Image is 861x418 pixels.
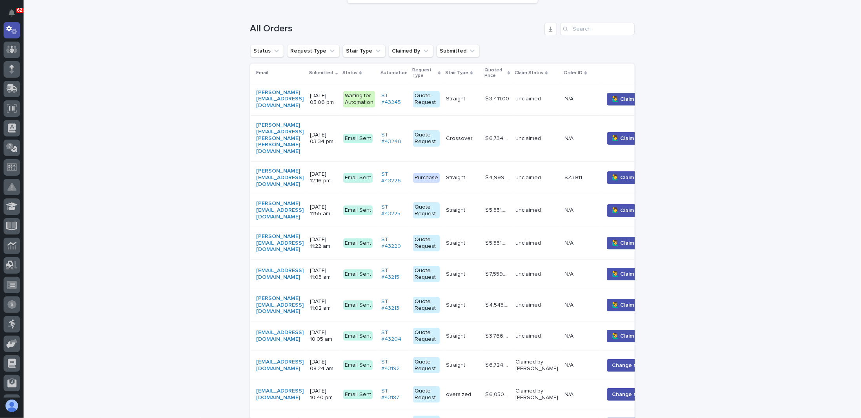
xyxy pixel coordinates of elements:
input: Search [560,23,635,35]
p: unclaimed [515,240,558,247]
div: Notifications62 [10,9,20,22]
div: Quote Request [413,297,440,313]
a: ST #43240 [381,132,407,145]
tr: [EMAIL_ADDRESS][DOMAIN_NAME] [DATE] 08:24 amEmail SentST #43192 Quote RequestStraightStraight $ 6... [250,351,670,380]
tr: [EMAIL_ADDRESS][DOMAIN_NAME] [DATE] 11:03 amEmail SentST #43215 Quote RequestStraightStraight $ 7... [250,260,670,289]
p: $ 6,050.00 [485,390,511,398]
button: 🙋‍♂️ Claim Order [607,204,655,217]
p: $ 4,543.00 [485,300,511,309]
p: N/A [564,205,575,214]
span: 🙋‍♂️ Claim Order [612,301,650,309]
div: Email Sent [343,269,373,279]
p: [DATE] 11:03 am [310,267,337,281]
a: [EMAIL_ADDRESS][DOMAIN_NAME] [257,267,304,281]
button: Submitted [437,45,480,57]
p: Email [257,69,269,77]
p: [DATE] 11:55 am [310,204,337,217]
p: $ 5,351.00 [485,205,511,214]
p: Status [342,69,357,77]
p: Claimed by [PERSON_NAME] [515,388,558,401]
div: Quote Request [413,130,440,147]
p: Order ID [564,69,582,77]
p: N/A [564,390,575,398]
a: ST #43220 [381,236,407,250]
div: Quote Request [413,235,440,251]
a: ST #43226 [381,171,407,184]
p: Straight [446,269,467,278]
p: Straight [446,238,467,247]
span: 🙋‍♂️ Claim Order [612,332,650,340]
a: [EMAIL_ADDRESS][DOMAIN_NAME] [257,388,304,401]
p: [DATE] 03:34 pm [310,132,337,145]
div: Quote Request [413,386,440,403]
p: 62 [17,7,22,13]
span: Change Claimer [612,391,653,398]
a: ST #43204 [381,329,407,343]
span: 🙋‍♂️ Claim Order [612,270,650,278]
button: 🙋‍♂️ Claim Order [607,299,655,311]
button: Notifications [4,5,20,21]
button: 🙋‍♂️ Claim Order [607,330,655,342]
a: [PERSON_NAME][EMAIL_ADDRESS][PERSON_NAME][PERSON_NAME][DOMAIN_NAME] [257,122,304,155]
p: unclaimed [515,333,558,340]
button: Change Claimer [607,359,658,372]
tr: [PERSON_NAME][EMAIL_ADDRESS][DOMAIN_NAME] [DATE] 05:06 pmWaiting for AutomationST #43245 Quote Re... [250,83,670,115]
p: oversized [446,390,473,398]
button: 🙋‍♂️ Claim Order [607,132,655,145]
h1: All Orders [250,23,541,35]
p: Claim Status [515,69,543,77]
p: Straight [446,94,467,102]
a: [PERSON_NAME][EMAIL_ADDRESS][DOMAIN_NAME] [257,89,304,109]
span: Change Claimer [612,362,653,369]
button: Claimed By [389,45,433,57]
div: Email Sent [343,134,373,144]
p: $ 6,724.00 [485,360,511,369]
p: N/A [564,360,575,369]
div: Email Sent [343,238,373,248]
span: 🙋‍♂️ Claim Order [612,207,650,214]
p: N/A [564,134,575,142]
p: unclaimed [515,174,558,181]
div: Email Sent [343,331,373,341]
p: N/A [564,238,575,247]
p: Automation [380,69,408,77]
div: Waiting for Automation [343,91,375,107]
button: Request Type [287,45,340,57]
a: [PERSON_NAME][EMAIL_ADDRESS][DOMAIN_NAME] [257,295,304,315]
p: unclaimed [515,96,558,102]
p: $ 5,351.00 [485,238,511,247]
tr: [PERSON_NAME][EMAIL_ADDRESS][DOMAIN_NAME] [DATE] 11:22 amEmail SentST #43220 Quote RequestStraigh... [250,227,670,259]
a: ST #43215 [381,267,407,281]
a: ST #43245 [381,93,407,106]
p: [DATE] 11:02 am [310,298,337,312]
tr: [PERSON_NAME][EMAIL_ADDRESS][DOMAIN_NAME] [DATE] 12:16 pmEmail SentST #43226 PurchaseStraightStra... [250,161,670,194]
a: [EMAIL_ADDRESS][DOMAIN_NAME] [257,329,304,343]
button: 🙋‍♂️ Claim Order [607,93,655,105]
button: 🙋‍♂️ Claim Order [607,171,655,184]
button: 🙋‍♂️ Claim Order [607,237,655,249]
div: Quote Request [413,328,440,344]
tr: [PERSON_NAME][EMAIL_ADDRESS][DOMAIN_NAME] [DATE] 11:55 amEmail SentST #43225 Quote RequestStraigh... [250,194,670,227]
p: $ 3,766.00 [485,331,511,340]
div: Email Sent [343,360,373,370]
tr: [EMAIL_ADDRESS][DOMAIN_NAME] [DATE] 10:40 pmEmail SentST #43187 Quote Requestoversizedoversized $... [250,380,670,409]
span: 🙋‍♂️ Claim Order [612,239,650,247]
p: [DATE] 12:16 pm [310,171,337,184]
div: Quote Request [413,357,440,374]
a: ST #43187 [381,388,407,401]
p: Quoted Price [484,66,506,80]
p: [DATE] 08:24 am [310,359,337,372]
p: unclaimed [515,207,558,214]
p: Stair Type [445,69,468,77]
span: 🙋‍♂️ Claim Order [612,134,650,142]
a: [EMAIL_ADDRESS][DOMAIN_NAME] [257,359,304,372]
p: N/A [564,331,575,340]
a: [PERSON_NAME][EMAIL_ADDRESS][DOMAIN_NAME] [257,168,304,187]
a: [PERSON_NAME][EMAIL_ADDRESS][DOMAIN_NAME] [257,200,304,220]
div: Quote Request [413,91,440,107]
tr: [PERSON_NAME][EMAIL_ADDRESS][PERSON_NAME][PERSON_NAME][DOMAIN_NAME] [DATE] 03:34 pmEmail SentST #... [250,115,670,161]
p: [DATE] 10:40 pm [310,388,337,401]
span: 🙋‍♂️ Claim Order [612,174,650,182]
p: Crossover [446,134,474,142]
